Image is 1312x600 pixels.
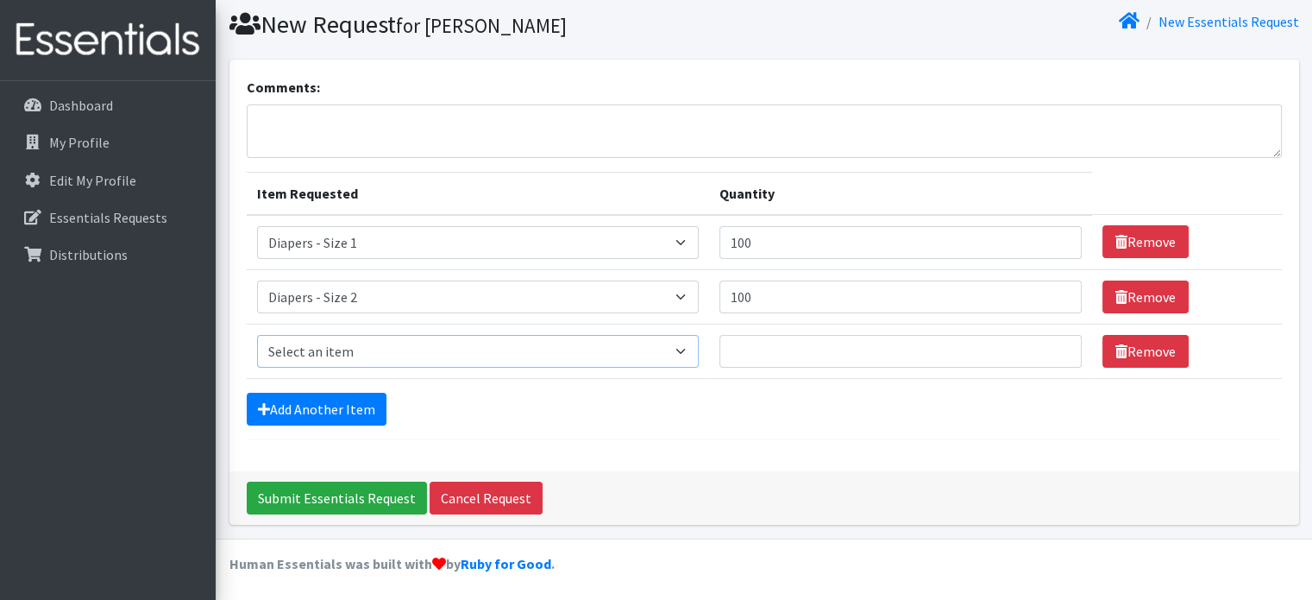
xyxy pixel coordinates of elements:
[49,246,128,263] p: Distributions
[430,482,543,515] a: Cancel Request
[7,163,209,198] a: Edit My Profile
[1102,335,1189,368] a: Remove
[229,9,758,40] h1: New Request
[49,134,110,151] p: My Profile
[247,393,386,426] a: Add Another Item
[247,172,709,215] th: Item Requested
[709,172,1092,215] th: Quantity
[49,97,113,114] p: Dashboard
[461,555,551,572] a: Ruby for Good
[229,555,555,572] strong: Human Essentials was built with by .
[7,88,209,123] a: Dashboard
[7,11,209,69] img: HumanEssentials
[247,482,427,515] input: Submit Essentials Request
[7,125,209,160] a: My Profile
[7,200,209,235] a: Essentials Requests
[396,13,567,38] small: for [PERSON_NAME]
[1158,13,1299,30] a: New Essentials Request
[49,172,136,189] p: Edit My Profile
[1102,281,1189,313] a: Remove
[247,77,320,98] label: Comments:
[7,237,209,272] a: Distributions
[1102,225,1189,258] a: Remove
[49,209,167,226] p: Essentials Requests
